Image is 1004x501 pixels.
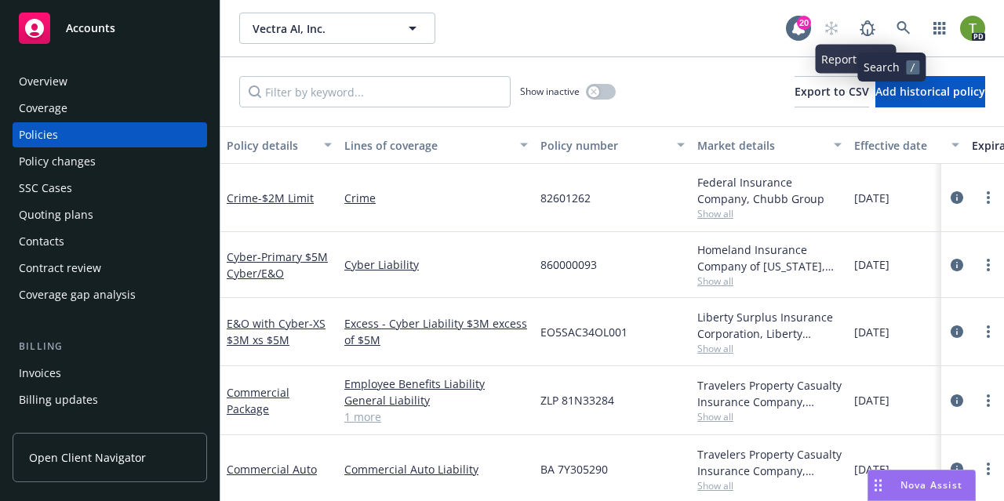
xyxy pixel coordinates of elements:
div: Account charges [19,414,106,439]
button: Policy number [534,126,691,164]
a: Report a Bug [852,13,883,44]
div: Quoting plans [19,202,93,227]
span: Show all [697,207,842,220]
div: Billing updates [19,387,98,412]
a: Accounts [13,6,207,50]
a: Account charges [13,414,207,439]
a: circleInformation [948,322,966,341]
a: Quoting plans [13,202,207,227]
span: Show all [697,274,842,288]
a: Switch app [924,13,955,44]
a: Crime [227,191,314,205]
span: [DATE] [854,256,889,273]
a: Excess - Cyber Liability $3M excess of $5M [344,315,528,348]
div: Policy details [227,137,315,154]
a: more [979,391,998,410]
a: more [979,322,998,341]
button: Vectra AI, Inc. [239,13,435,44]
span: Vectra AI, Inc. [253,20,388,37]
div: Policy changes [19,149,96,174]
img: photo [960,16,985,41]
a: more [979,188,998,207]
span: Export to CSV [795,84,869,99]
span: BA 7Y305290 [540,461,608,477]
a: Commercial Package [227,385,289,416]
div: Lines of coverage [344,137,511,154]
span: EO5SAC34OL001 [540,324,627,340]
div: Invoices [19,361,61,386]
a: Commercial Auto Liability [344,461,528,477]
a: Policy changes [13,149,207,174]
span: - $2M Limit [258,191,314,205]
div: Homeland Insurance Company of [US_STATE], Intact Insurance, CRC Group [697,241,842,274]
div: Overview [19,69,67,94]
a: circleInformation [948,188,966,207]
a: more [979,256,998,274]
span: [DATE] [854,324,889,340]
a: Policies [13,122,207,147]
a: Cyber Liability [344,256,528,273]
div: Effective date [854,137,942,154]
div: SSC Cases [19,176,72,201]
button: Lines of coverage [338,126,534,164]
div: Federal Insurance Company, Chubb Group [697,174,842,207]
a: 1 more [344,408,528,425]
div: Coverage gap analysis [19,282,136,307]
div: 20 [797,16,811,30]
span: Show inactive [520,85,580,98]
div: Coverage [19,96,67,121]
a: Start snowing [816,13,847,44]
a: Search [888,13,919,44]
a: Contract review [13,256,207,281]
span: [DATE] [854,190,889,206]
div: Policies [19,122,58,147]
a: Billing updates [13,387,207,412]
span: ZLP 81N33284 [540,392,614,408]
span: Add historical policy [875,84,985,99]
button: Effective date [848,126,966,164]
div: Policy number [540,137,668,154]
a: circleInformation [948,459,966,478]
button: Add historical policy [875,76,985,107]
span: [DATE] [854,461,889,477]
a: Crime [344,190,528,206]
div: Drag to move [868,470,888,500]
a: Commercial Auto [227,462,317,477]
a: more [979,459,998,478]
a: Contacts [13,229,207,254]
a: circleInformation [948,391,966,410]
div: Billing [13,339,207,354]
span: Nova Assist [900,478,962,492]
span: - XS $3M xs $5M [227,316,326,347]
span: Accounts [66,22,115,34]
input: Filter by keyword... [239,76,511,107]
span: Show all [697,342,842,355]
div: Travelers Property Casualty Insurance Company, Travelers Insurance [697,377,842,410]
span: Show all [697,410,842,423]
a: Overview [13,69,207,94]
div: Contacts [19,229,64,254]
div: Liberty Surplus Insurance Corporation, Liberty Mutual, CRC Group [697,309,842,342]
a: Coverage gap analysis [13,282,207,307]
div: Contract review [19,256,101,281]
button: Export to CSV [795,76,869,107]
span: 82601262 [540,190,591,206]
a: circleInformation [948,256,966,274]
a: Employee Benefits Liability [344,376,528,392]
a: General Liability [344,392,528,408]
a: Invoices [13,361,207,386]
span: Show all [697,479,842,492]
div: Market details [697,137,824,154]
span: - Primary $5M Cyber/E&O [227,249,328,281]
a: Cyber [227,249,328,281]
button: Policy details [220,126,338,164]
div: Travelers Property Casualty Insurance Company, Travelers Insurance [697,446,842,479]
span: 860000093 [540,256,597,273]
button: Market details [691,126,848,164]
button: Nova Assist [868,470,976,501]
span: Open Client Navigator [29,449,146,466]
a: SSC Cases [13,176,207,201]
a: Coverage [13,96,207,121]
a: E&O with Cyber [227,316,326,347]
span: [DATE] [854,392,889,408]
